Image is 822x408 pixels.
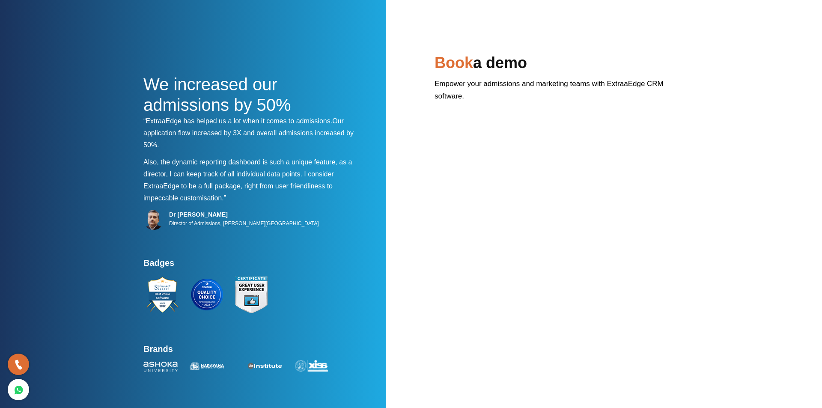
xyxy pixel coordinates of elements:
[143,117,354,149] span: Our application flow increased by 3X and overall admissions increased by 50%.
[435,54,473,71] span: Book
[435,77,679,109] p: Empower your admissions and marketing teams with ExtraaEdge CRM software.
[143,75,291,114] span: We increased our admissions by 50%
[435,53,679,77] h2: a demo
[169,218,319,229] p: Director of Admissions, [PERSON_NAME][GEOGRAPHIC_DATA]
[143,117,332,125] span: “ExtraaEdge has helped us a lot when it comes to admissions.
[143,258,362,273] h4: Badges
[143,170,334,202] span: I consider ExtraaEdge to be a full package, right from user friendliness to impeccable customisat...
[169,211,319,218] h5: Dr [PERSON_NAME]
[143,344,362,359] h4: Brands
[143,158,352,178] span: Also, the dynamic reporting dashboard is such a unique feature, as a director, I can keep track o...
